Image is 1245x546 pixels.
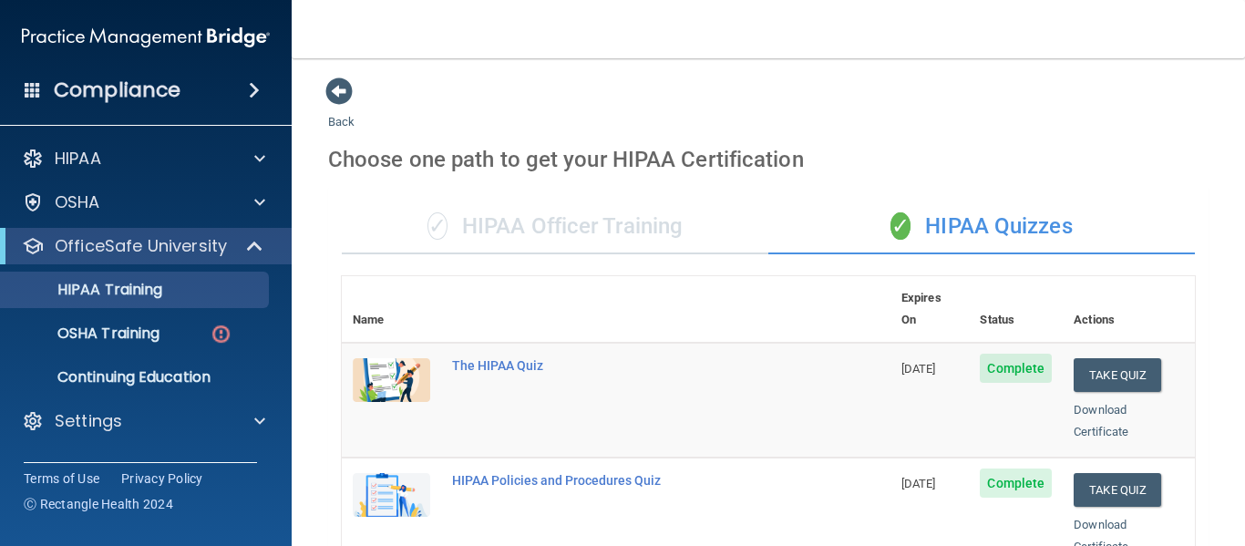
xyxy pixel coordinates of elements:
[22,235,264,257] a: OfficeSafe University
[22,191,265,213] a: OSHA
[1074,358,1161,392] button: Take Quiz
[22,19,270,56] img: PMB logo
[980,469,1052,498] span: Complete
[1074,403,1128,438] a: Download Certificate
[55,191,100,213] p: OSHA
[55,235,227,257] p: OfficeSafe University
[890,212,911,240] span: ✓
[22,410,265,432] a: Settings
[1074,473,1161,507] button: Take Quiz
[901,362,936,376] span: [DATE]
[54,77,180,103] h4: Compliance
[12,281,162,299] p: HIPAA Training
[342,276,441,343] th: Name
[24,495,173,513] span: Ⓒ Rectangle Health 2024
[452,473,799,488] div: HIPAA Policies and Procedures Quiz
[328,133,1209,186] div: Choose one path to get your HIPAA Certification
[427,212,448,240] span: ✓
[12,368,261,386] p: Continuing Education
[55,410,122,432] p: Settings
[328,93,355,129] a: Back
[22,148,265,170] a: HIPAA
[121,469,203,488] a: Privacy Policy
[55,148,101,170] p: HIPAA
[342,200,768,254] div: HIPAA Officer Training
[24,469,99,488] a: Terms of Use
[1063,276,1195,343] th: Actions
[210,323,232,345] img: danger-circle.6113f641.png
[969,276,1063,343] th: Status
[452,358,799,373] div: The HIPAA Quiz
[890,276,970,343] th: Expires On
[901,477,936,490] span: [DATE]
[12,325,159,343] p: OSHA Training
[768,200,1195,254] div: HIPAA Quizzes
[980,354,1052,383] span: Complete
